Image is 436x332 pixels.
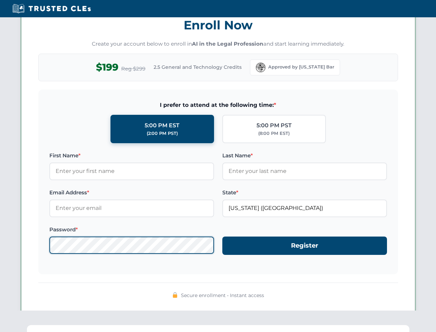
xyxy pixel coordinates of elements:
[38,14,398,36] h3: Enroll Now
[192,40,263,47] strong: AI in the Legal Profession
[49,151,214,160] label: First Name
[181,292,264,299] span: Secure enrollment • Instant access
[256,63,265,72] img: Florida Bar
[38,40,398,48] p: Create your account below to enroll in and start learning immediately.
[145,121,180,130] div: 5:00 PM EST
[49,225,214,234] label: Password
[154,63,242,71] span: 2.5 General and Technology Credits
[96,59,118,75] span: $199
[49,163,214,180] input: Enter your first name
[222,188,387,197] label: State
[10,3,93,14] img: Trusted CLEs
[147,130,178,137] div: (2:00 PM PST)
[222,200,387,217] input: Florida (FL)
[222,151,387,160] label: Last Name
[172,292,178,298] img: 🔒
[49,200,214,217] input: Enter your email
[258,130,290,137] div: (8:00 PM EST)
[49,188,214,197] label: Email Address
[49,101,387,110] span: I prefer to attend at the following time:
[268,64,334,71] span: Approved by [US_STATE] Bar
[222,163,387,180] input: Enter your last name
[121,65,145,73] span: Reg $299
[222,237,387,255] button: Register
[256,121,292,130] div: 5:00 PM PST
